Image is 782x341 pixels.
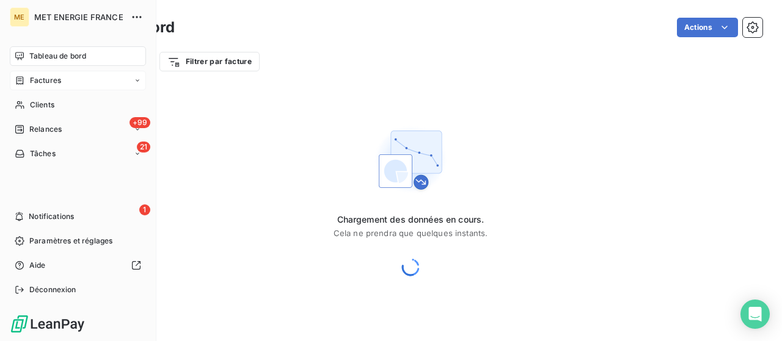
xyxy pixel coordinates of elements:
span: Tableau de bord [29,51,86,62]
span: Clients [30,99,54,110]
span: 21 [137,142,150,153]
img: First time [371,121,450,199]
span: Notifications [29,211,74,222]
span: 1 [139,204,150,215]
span: Factures [30,75,61,86]
span: Chargement des données en cours. [334,214,488,226]
a: Aide [10,256,146,275]
span: MET ENERGIE FRANCE [34,12,123,22]
span: Relances [29,124,62,135]
div: Open Intercom Messenger [740,300,770,329]
button: Filtrer par facture [159,52,260,71]
span: Déconnexion [29,284,76,295]
span: Paramètres et réglages [29,235,112,246]
img: Logo LeanPay [10,314,86,334]
span: Aide [29,260,46,271]
span: Tâches [30,148,56,159]
span: +99 [130,117,150,128]
button: Actions [677,18,738,37]
span: Cela ne prendra que quelques instants. [334,228,488,238]
div: ME [10,7,29,27]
